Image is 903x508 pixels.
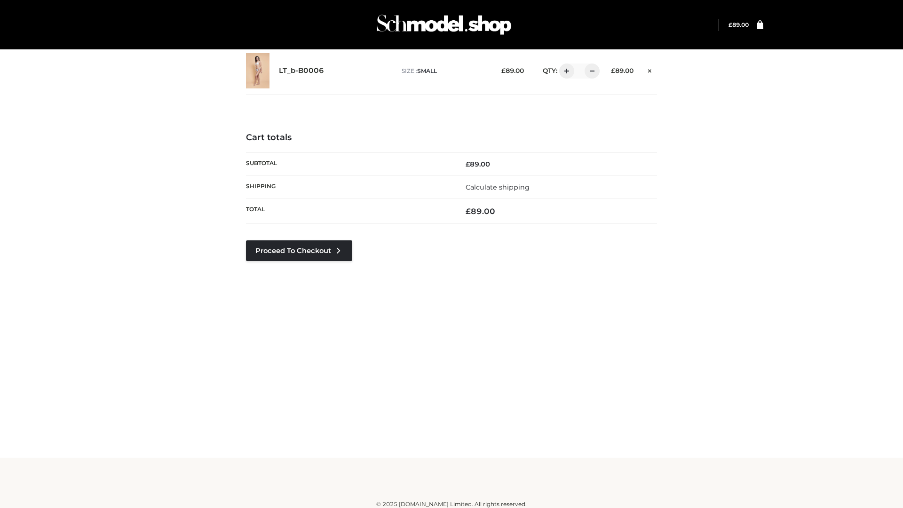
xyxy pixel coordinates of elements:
span: £ [729,21,732,28]
a: £89.00 [729,21,749,28]
a: LT_b-B0006 [279,66,324,75]
a: Calculate shipping [466,183,530,191]
bdi: 89.00 [611,67,634,74]
th: Subtotal [246,152,451,175]
th: Shipping [246,175,451,198]
a: Remove this item [643,63,657,76]
span: £ [611,67,615,74]
th: Total [246,199,451,224]
bdi: 89.00 [466,160,490,168]
img: Schmodel Admin 964 [373,6,515,43]
h4: Cart totals [246,133,657,143]
a: Proceed to Checkout [246,240,352,261]
span: SMALL [417,67,437,74]
p: size : [402,67,487,75]
bdi: 89.00 [501,67,524,74]
bdi: 89.00 [466,206,495,216]
span: £ [466,206,471,216]
bdi: 89.00 [729,21,749,28]
span: £ [501,67,506,74]
div: QTY: [533,63,596,79]
span: £ [466,160,470,168]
